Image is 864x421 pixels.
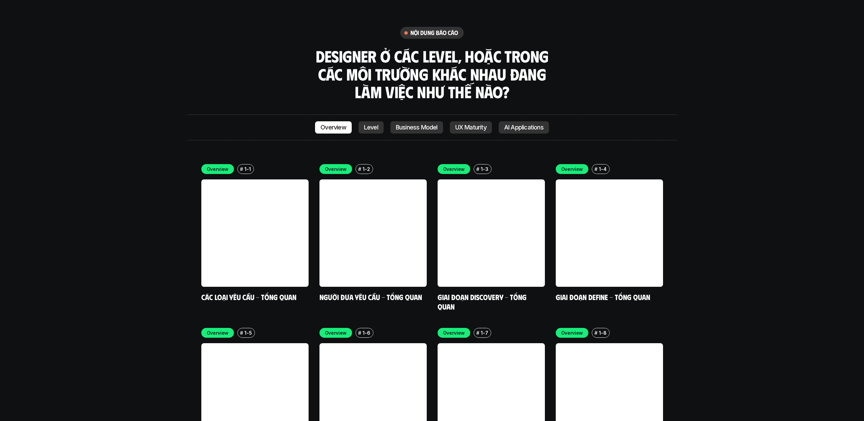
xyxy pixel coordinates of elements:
p: Overview [561,329,583,336]
p: Overview [207,165,229,173]
h6: # [594,166,598,172]
p: 1-6 [363,329,370,336]
p: 1-1 [244,165,251,173]
p: Level [364,124,378,131]
p: 1-2 [363,165,370,173]
p: Overview [443,329,465,336]
p: Overview [320,124,346,131]
h6: # [358,166,361,172]
a: Business Model [390,121,443,134]
p: Overview [443,165,465,173]
h6: # [240,166,243,172]
p: Overview [561,165,583,173]
a: Các loại yêu cầu - Tổng quan [201,292,296,301]
h6: # [476,330,479,335]
h3: Designer ở các level, hoặc trong các môi trường khác nhau đang làm việc như thế nào? [313,47,551,101]
p: UX Maturity [455,124,486,131]
a: Level [359,121,384,134]
a: Giai đoạn Discovery - Tổng quan [438,292,528,311]
h6: # [358,330,361,335]
p: 1-8 [599,329,606,336]
p: 1-5 [244,329,252,336]
p: AI Applications [504,124,544,131]
p: Overview [207,329,229,336]
h6: # [476,166,479,172]
p: Overview [325,165,347,173]
h6: nội dung báo cáo [410,29,458,37]
p: 1-7 [481,329,488,336]
a: Người đưa yêu cầu - Tổng quan [319,292,422,301]
p: 1-3 [481,165,488,173]
p: Overview [325,329,347,336]
p: 1-4 [599,165,606,173]
a: AI Applications [499,121,549,134]
h6: # [594,330,598,335]
a: Overview [315,121,352,134]
h6: # [240,330,243,335]
a: Giai đoạn Define - Tổng quan [556,292,650,301]
a: UX Maturity [450,121,492,134]
p: Business Model [396,124,438,131]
